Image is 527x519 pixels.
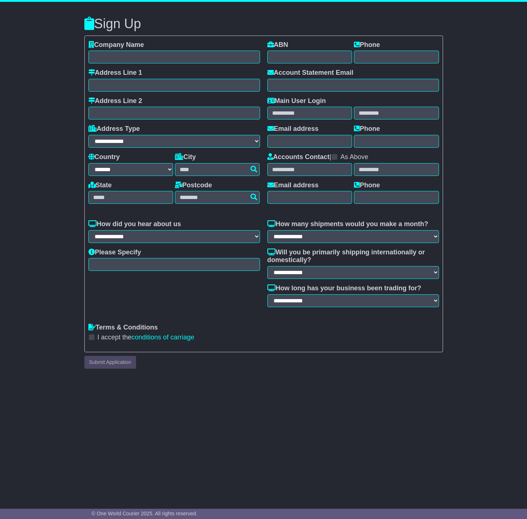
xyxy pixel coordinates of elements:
label: How many shipments would you make a month? [267,220,428,228]
label: As Above [340,153,368,161]
span: © One World Courier 2025. All rights reserved. [92,511,198,516]
label: Address Line 2 [88,97,142,105]
label: I accept the [98,334,194,342]
label: ABN [267,41,288,49]
label: Phone [354,125,380,133]
label: Terms & Conditions [88,324,158,332]
label: How did you hear about us [88,220,181,228]
label: Address Type [88,125,140,133]
label: City [175,153,196,161]
label: Company Name [88,41,144,49]
label: Will you be primarily shipping internationally or domestically? [267,249,439,264]
label: How long has your business been trading for? [267,284,421,292]
label: Email address [267,181,319,189]
label: Phone [354,181,380,189]
label: Main User Login [267,97,326,105]
div: | [267,153,439,163]
label: Email address [267,125,319,133]
label: Accounts Contact [267,153,330,161]
label: State [88,181,112,189]
label: Country [88,153,120,161]
label: Phone [354,41,380,49]
label: Address Line 1 [88,69,142,77]
label: Postcode [175,181,212,189]
h3: Sign Up [84,16,443,31]
label: Please Specify [88,249,141,257]
a: conditions of carriage [132,334,194,341]
button: Submit Application [84,356,136,369]
label: Account Statement Email [267,69,354,77]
